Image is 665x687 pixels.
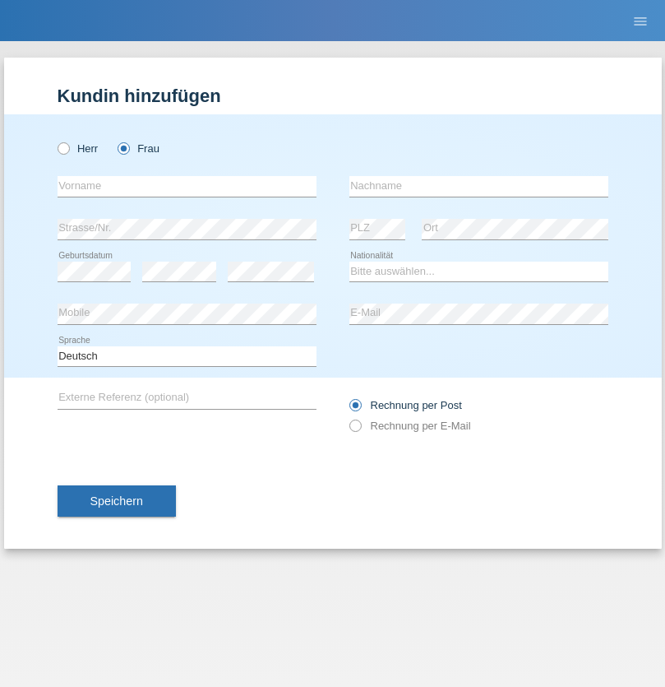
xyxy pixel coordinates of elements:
label: Rechnung per E-Mail [349,420,471,432]
label: Herr [58,142,99,155]
input: Herr [58,142,68,153]
span: Speichern [90,494,143,508]
label: Frau [118,142,159,155]
input: Frau [118,142,128,153]
input: Rechnung per Post [349,399,360,420]
a: menu [624,16,657,26]
input: Rechnung per E-Mail [349,420,360,440]
button: Speichern [58,485,176,517]
label: Rechnung per Post [349,399,462,411]
h1: Kundin hinzufügen [58,86,608,106]
i: menu [632,13,649,30]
